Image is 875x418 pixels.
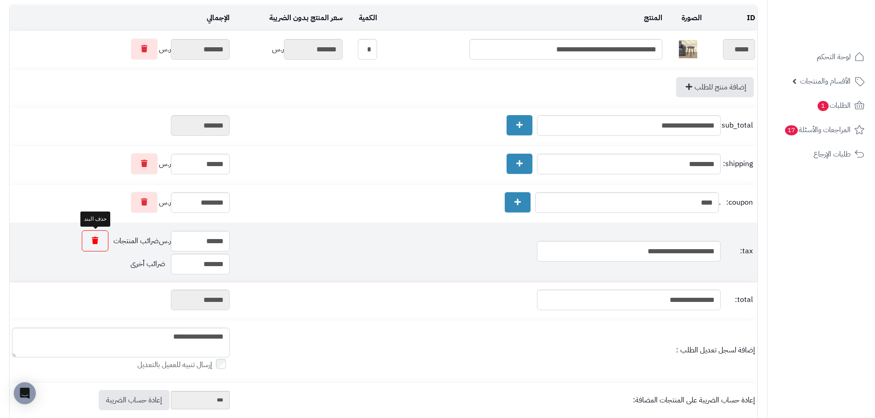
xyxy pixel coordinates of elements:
[10,6,232,31] td: الإجمالي
[723,295,753,305] span: total:
[12,153,230,174] div: ر.س
[785,125,798,136] span: 17
[813,15,866,34] img: logo-2.png
[137,360,230,370] label: إرسال تنبيه للعميل بالتعديل
[817,50,851,63] span: لوحة التحكم
[773,95,869,117] a: الطلبات1
[723,246,753,256] span: tax:
[723,197,753,208] span: coupon:
[813,148,851,161] span: طلبات الإرجاع
[80,212,110,227] div: حذف البند
[773,143,869,165] a: طلبات الإرجاع
[679,40,697,58] img: 1752315495-1-40x40.jpg
[12,39,230,60] div: ر.س
[773,119,869,141] a: المراجعات والأسئلة17
[817,100,829,111] span: 1
[665,6,705,31] td: الصورة
[12,230,230,251] div: ر.س
[345,6,379,31] td: الكمية
[234,192,755,213] div: .
[113,236,159,246] span: ضرائب المنتجات
[817,99,851,112] span: الطلبات
[12,192,230,213] div: ر.س
[130,258,165,269] span: ضرائب أخرى
[676,77,754,97] a: إضافة منتج للطلب
[216,359,226,369] input: إرسال تنبيه للعميل بالتعديل
[232,6,345,31] td: سعر المنتج بدون الضريبة
[379,6,665,31] td: المنتج
[723,159,753,169] span: shipping:
[14,382,36,404] div: Open Intercom Messenger
[704,6,757,31] td: ID
[773,46,869,68] a: لوحة التحكم
[234,345,755,356] div: إضافة لسجل تعديل الطلب :
[800,75,851,88] span: الأقسام والمنتجات
[784,123,851,136] span: المراجعات والأسئلة
[234,39,343,60] div: ر.س
[723,120,753,131] span: sub_total:
[99,390,169,410] a: إعادة حساب الضريبة
[234,395,755,406] div: إعادة حساب الضريبة على المنتجات المضافة:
